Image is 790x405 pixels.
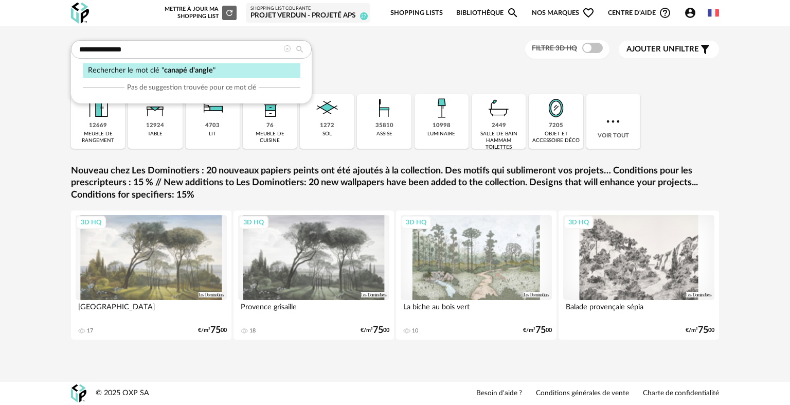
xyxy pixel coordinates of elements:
div: Balade provençale sépia [563,300,714,321]
div: Projet Verdun - Projeté APS [250,11,366,21]
a: Conditions générales de vente [536,389,629,398]
img: Luminaire.png [427,94,455,122]
a: 3D HQ Balade provençale sépia €/m²7500 [559,210,719,340]
div: 3D HQ [239,216,268,229]
span: 75 [698,327,708,334]
img: Assise.png [370,94,398,122]
div: €/m² 00 [523,327,552,334]
span: Account Circle icon [684,7,701,19]
img: Miroir.png [542,94,570,122]
a: Charte de confidentialité [643,389,719,398]
div: 3D HQ [401,216,431,229]
span: Ajouter un [626,45,675,53]
div: 3D HQ [76,216,106,229]
span: filtre [626,44,699,55]
img: Salle%20de%20bain.png [485,94,513,122]
div: Voir tout [586,94,640,149]
div: salle de bain hammam toilettes [475,131,523,151]
a: Shopping Lists [390,1,443,25]
span: canapé d'angle [164,66,213,74]
div: Mettre à jour ma Shopping List [163,6,237,20]
div: assise [376,131,392,137]
a: 3D HQ Provence grisaille 18 €/m²7500 [234,210,394,340]
span: Magnify icon [507,7,519,19]
img: more.7b13dc1.svg [604,112,622,131]
img: Sol.png [313,94,341,122]
div: luminaire [427,131,455,137]
div: €/m² 00 [686,327,714,334]
div: Provence grisaille [238,300,389,321]
div: meuble de rangement [74,131,122,144]
div: objet et accessoire déco [532,131,580,144]
span: Help Circle Outline icon [659,7,671,19]
span: 27 [360,12,368,20]
a: BibliothèqueMagnify icon [456,1,519,25]
img: Table.png [141,94,169,122]
div: 3D HQ [564,216,594,229]
div: 76 [266,122,274,130]
span: Centre d'aideHelp Circle Outline icon [608,7,671,19]
span: 75 [535,327,546,334]
div: La biche au bois vert [401,300,552,321]
a: Nouveau chez Les Dominotiers : 20 nouveaux papiers peints ont été ajoutés à la collection. Des mo... [71,165,719,201]
div: meuble de cuisine [246,131,294,144]
div: €/m² 00 [198,327,227,334]
span: Heart Outline icon [582,7,595,19]
span: Filter icon [699,43,711,56]
div: 12669 [89,122,107,130]
div: 10 [412,327,418,334]
span: Filtre 3D HQ [532,45,577,52]
span: 75 [373,327,383,334]
img: fr [708,7,719,19]
div: 7205 [549,122,563,130]
div: © 2025 OXP SA [96,389,149,398]
a: Besoin d'aide ? [476,389,522,398]
img: Literie.png [199,94,226,122]
div: Rechercher le mot clé " " [83,63,300,78]
span: Nos marques [532,1,595,25]
div: €/m² 00 [361,327,389,334]
div: 10998 [433,122,451,130]
div: [GEOGRAPHIC_DATA] [76,300,227,321]
div: 12924 [146,122,164,130]
img: OXP [71,3,89,24]
img: Rangement.png [256,94,284,122]
button: Ajouter unfiltre Filter icon [619,41,719,58]
a: 3D HQ La biche au bois vert 10 €/m²7500 [396,210,556,340]
a: Shopping List courante Projet Verdun - Projeté APS 27 [250,6,366,21]
div: lit [209,131,216,137]
img: Meuble%20de%20rangement.png [84,94,112,122]
div: Shopping List courante [250,6,366,12]
div: table [148,131,163,137]
span: Refresh icon [225,10,234,15]
div: 17 [87,327,93,334]
div: 35810 [375,122,393,130]
div: 1272 [320,122,334,130]
div: 18 [249,327,256,334]
div: 2449 [492,122,506,130]
div: 4703 [205,122,220,130]
span: 75 [210,327,221,334]
span: Pas de suggestion trouvée pour ce mot clé [127,83,256,92]
a: 3D HQ [GEOGRAPHIC_DATA] 17 €/m²7500 [71,210,231,340]
span: Account Circle icon [684,7,696,19]
div: sol [322,131,332,137]
img: OXP [71,384,86,402]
